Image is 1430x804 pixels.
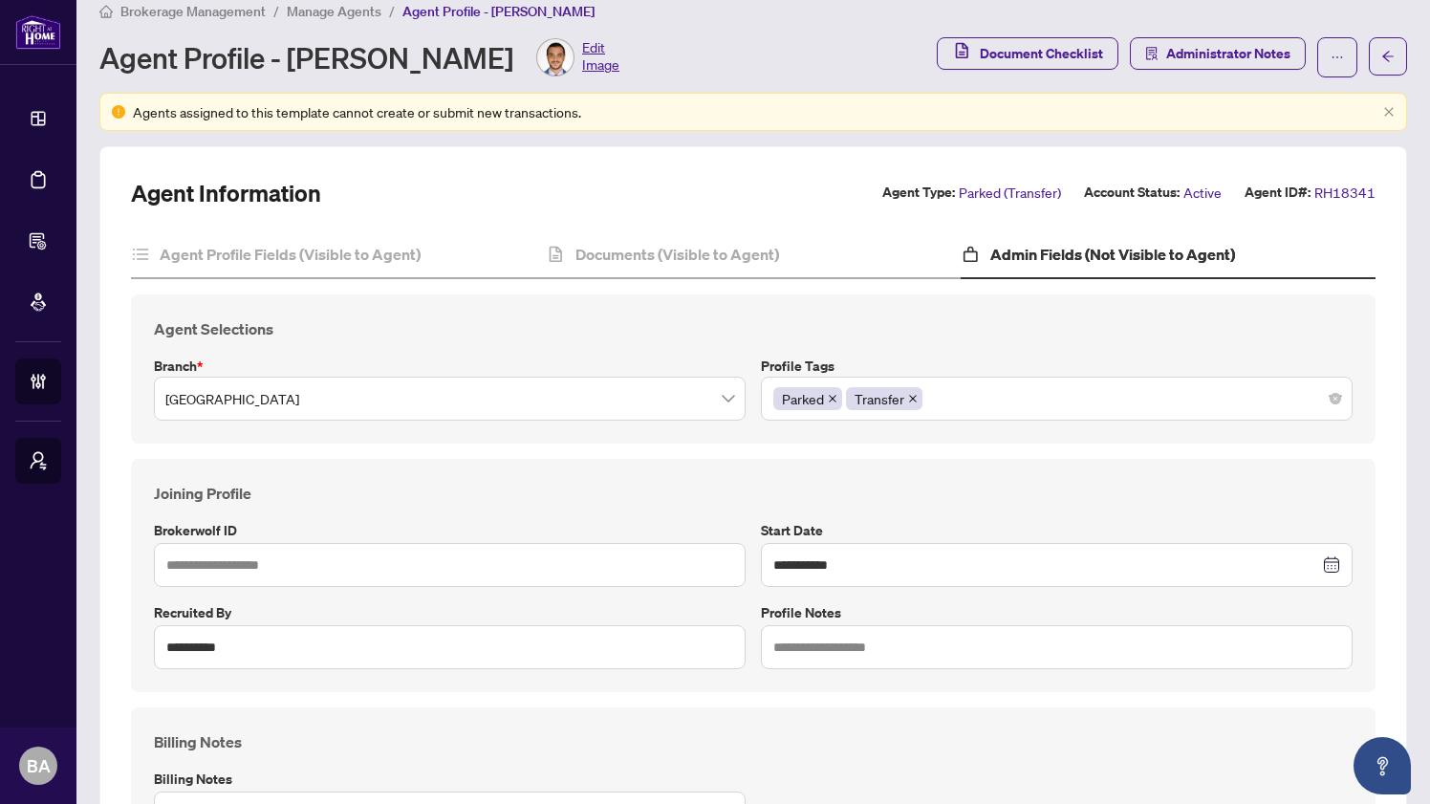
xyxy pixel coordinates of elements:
span: exclamation-circle [112,105,125,119]
h4: Billing Notes [154,730,1353,753]
span: close-circle [1330,393,1341,404]
button: Open asap [1354,737,1411,794]
div: Agents assigned to this template cannot create or submit new transactions. [133,101,1376,122]
span: Active [1183,182,1222,204]
h4: Agent Profile Fields (Visible to Agent) [160,243,421,266]
span: home [99,5,113,18]
h4: Documents (Visible to Agent) [575,243,779,266]
h4: Admin Fields (Not Visible to Agent) [990,243,1235,266]
div: Agent Profile - [PERSON_NAME] [99,38,619,76]
label: Profile Notes [761,602,1353,623]
span: Manage Agents [287,3,381,20]
span: Parked [782,388,824,409]
span: Administrator Notes [1166,38,1290,69]
span: Transfer [855,388,904,409]
label: Account Status: [1084,182,1180,204]
label: Recruited by [154,602,746,623]
span: Parked (Transfer) [959,182,1061,204]
span: close [908,394,918,403]
span: Edit Image [582,38,619,76]
span: BA [27,752,51,779]
label: Agent ID#: [1245,182,1311,204]
h2: Agent Information [131,178,321,208]
span: Transfer [846,387,922,410]
span: Brokerage Management [120,3,266,20]
span: Parked [773,387,842,410]
button: close [1383,106,1395,119]
h4: Agent Selections [154,317,1353,340]
img: Profile Icon [537,39,574,76]
span: Document Checklist [980,38,1103,69]
label: Agent Type: [882,182,955,204]
button: Administrator Notes [1130,37,1306,70]
label: Profile Tags [761,356,1353,377]
span: arrow-left [1381,50,1395,63]
label: Billing Notes [154,769,746,790]
span: RH18341 [1314,182,1376,204]
label: Start Date [761,520,1353,541]
img: logo [15,14,61,50]
span: close [828,394,837,403]
label: Brokerwolf ID [154,520,746,541]
h4: Joining Profile [154,482,1353,505]
label: Branch [154,356,746,377]
span: ellipsis [1331,51,1344,64]
span: Agent Profile - [PERSON_NAME] [402,3,595,20]
button: Document Checklist [937,37,1118,70]
span: solution [1145,47,1159,60]
span: Ottawa [165,380,734,417]
span: user-switch [29,451,48,470]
